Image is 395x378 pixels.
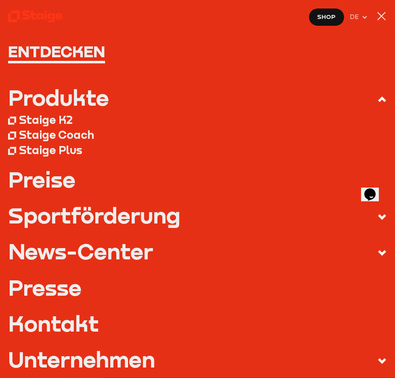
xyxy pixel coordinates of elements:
[361,177,387,201] iframe: chat widget
[317,12,336,22] span: Shop
[19,143,82,157] div: Staige Plus
[8,205,181,226] div: Sportförderung
[8,313,387,334] a: Kontakt
[8,169,387,190] a: Preise
[19,113,73,127] div: Staige K2
[8,349,155,370] div: Unternehmen
[8,112,387,127] a: Staige K2
[309,8,344,27] a: Shop
[8,277,387,299] a: Presse
[8,142,387,158] a: Staige Plus
[8,240,153,262] div: News-Center
[8,127,387,142] a: Staige Coach
[350,12,361,22] span: DE
[8,87,109,109] div: Produkte
[19,128,94,142] div: Staige Coach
